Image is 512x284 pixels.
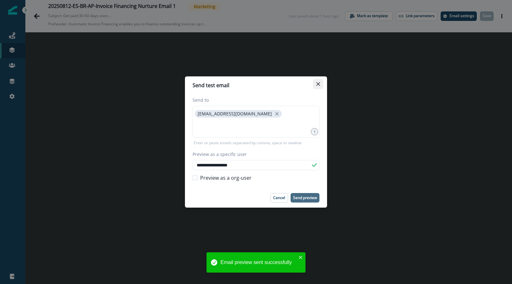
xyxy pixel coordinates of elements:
[193,81,229,89] p: Send test email
[293,196,317,200] p: Send preview
[193,97,316,103] label: Send to
[291,193,319,203] button: Send preview
[193,151,316,158] label: Preview as a specific user
[273,196,285,200] p: Cancel
[311,128,318,135] div: 1
[198,111,272,117] p: [EMAIL_ADDRESS][DOMAIN_NAME]
[200,174,252,182] span: Preview as a org-user
[270,193,288,203] button: Cancel
[193,140,303,146] p: Enter or paste emails separated by comma, space or newline
[220,259,297,266] div: Email preview sent successfully
[299,255,303,260] button: close
[313,79,323,89] button: Close
[274,111,280,117] button: close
